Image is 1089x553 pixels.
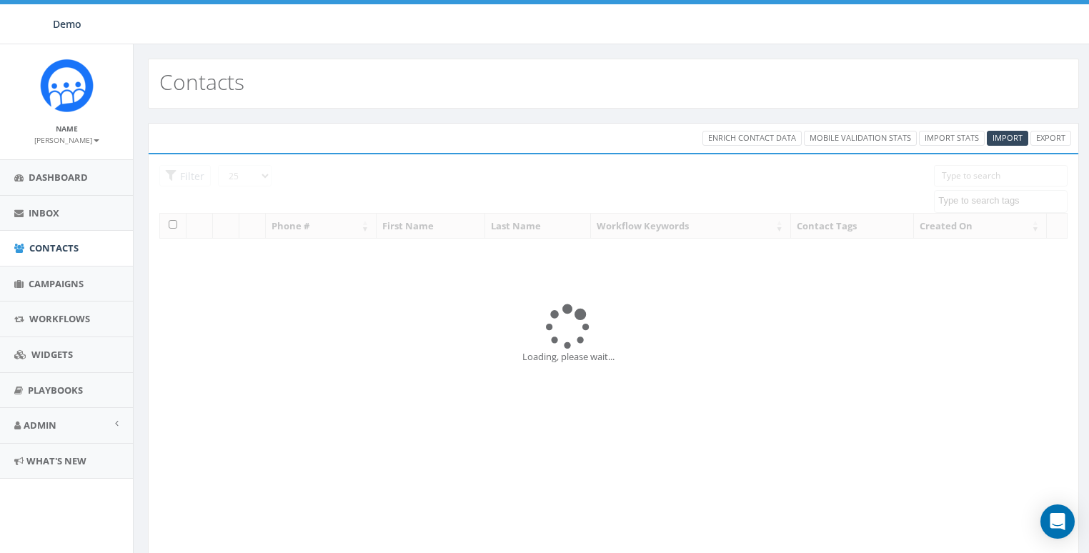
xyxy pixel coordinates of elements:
span: Playbooks [28,384,83,397]
span: Admin [24,419,56,432]
span: CSV files only [993,132,1023,143]
a: [PERSON_NAME] [34,133,99,146]
div: Open Intercom Messenger [1040,504,1075,539]
span: Campaigns [29,277,84,290]
small: [PERSON_NAME] [34,135,99,145]
div: Loading, please wait... [522,350,704,364]
span: Contacts [29,241,79,254]
a: Mobile Validation Stats [804,131,917,146]
span: Demo [53,17,81,31]
span: What's New [26,454,86,467]
a: Import [987,131,1028,146]
span: Enrich Contact Data [708,132,796,143]
a: Import Stats [919,131,985,146]
a: Export [1030,131,1071,146]
span: Dashboard [29,171,88,184]
img: Icon_1.png [40,59,94,112]
small: Name [56,124,78,134]
span: Workflows [29,312,90,325]
a: Enrich Contact Data [702,131,802,146]
h2: Contacts [159,70,244,94]
span: Widgets [31,348,73,361]
span: Inbox [29,206,59,219]
span: Import [993,132,1023,143]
